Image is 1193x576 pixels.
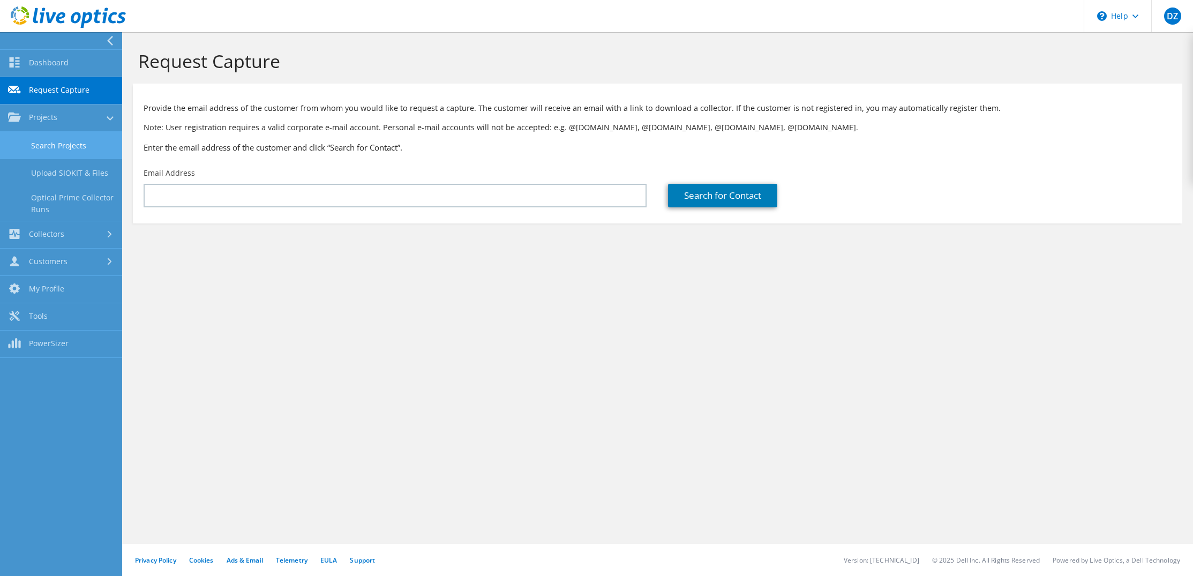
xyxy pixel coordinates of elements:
h1: Request Capture [138,50,1172,72]
a: Cookies [189,556,214,565]
p: Note: User registration requires a valid corporate e-mail account. Personal e-mail accounts will ... [144,122,1172,133]
a: Telemetry [276,556,307,565]
a: Ads & Email [227,556,263,565]
label: Email Address [144,168,195,178]
a: EULA [320,556,337,565]
h3: Enter the email address of the customer and click “Search for Contact”. [144,141,1172,153]
svg: \n [1097,11,1107,21]
a: Privacy Policy [135,556,176,565]
a: Search for Contact [668,184,777,207]
p: Provide the email address of the customer from whom you would like to request a capture. The cust... [144,102,1172,114]
li: © 2025 Dell Inc. All Rights Reserved [932,556,1040,565]
span: DZ [1164,8,1181,25]
li: Powered by Live Optics, a Dell Technology [1053,556,1180,565]
a: Support [350,556,375,565]
li: Version: [TECHNICAL_ID] [844,556,919,565]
